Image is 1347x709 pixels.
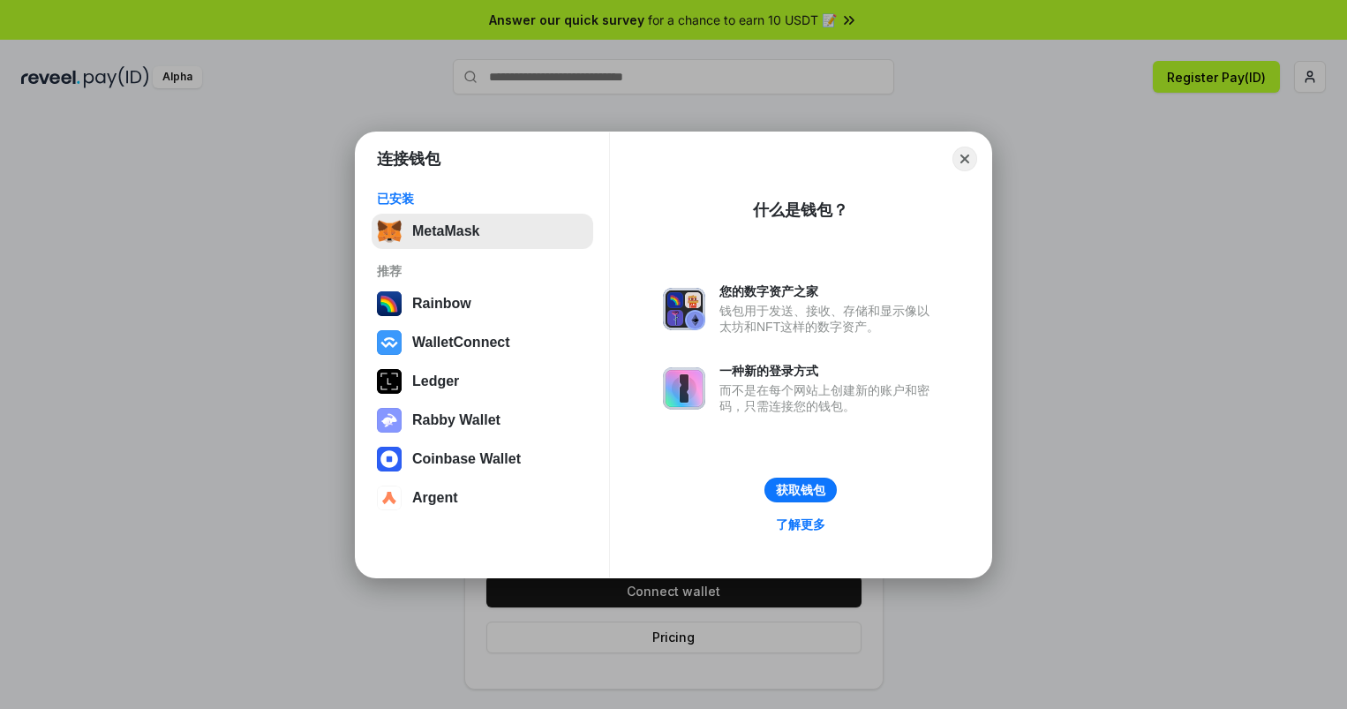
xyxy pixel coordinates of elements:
img: svg+xml,%3Csvg%20width%3D%2228%22%20height%3D%2228%22%20viewBox%3D%220%200%2028%2028%22%20fill%3D... [377,486,402,510]
a: 了解更多 [765,513,836,536]
button: Argent [372,480,593,516]
button: Ledger [372,364,593,399]
button: WalletConnect [372,325,593,360]
div: WalletConnect [412,335,510,351]
div: Argent [412,490,458,506]
img: svg+xml,%3Csvg%20fill%3D%22none%22%20height%3D%2233%22%20viewBox%3D%220%200%2035%2033%22%20width%... [377,219,402,244]
h1: 连接钱包 [377,148,440,170]
div: 已安装 [377,191,588,207]
img: svg+xml,%3Csvg%20xmlns%3D%22http%3A%2F%2Fwww.w3.org%2F2000%2Fsvg%22%20fill%3D%22none%22%20viewBox... [663,288,705,330]
div: 什么是钱包？ [753,200,848,221]
div: 了解更多 [776,517,825,532]
img: svg+xml,%3Csvg%20width%3D%22120%22%20height%3D%22120%22%20viewBox%3D%220%200%20120%20120%22%20fil... [377,291,402,316]
div: 钱包用于发送、接收、存储和显示像以太坊和NFT这样的数字资产。 [719,303,938,335]
div: 您的数字资产之家 [719,283,938,299]
div: 一种新的登录方式 [719,363,938,379]
img: svg+xml,%3Csvg%20width%3D%2228%22%20height%3D%2228%22%20viewBox%3D%220%200%2028%2028%22%20fill%3D... [377,447,402,471]
button: Close [952,147,977,171]
div: MetaMask [412,223,479,239]
button: Rabby Wallet [372,403,593,438]
div: 而不是在每个网站上创建新的账户和密码，只需连接您的钱包。 [719,382,938,414]
div: 获取钱包 [776,482,825,498]
div: 推荐 [377,263,588,279]
div: Rainbow [412,296,471,312]
div: Coinbase Wallet [412,451,521,467]
button: MetaMask [372,214,593,249]
img: svg+xml,%3Csvg%20xmlns%3D%22http%3A%2F%2Fwww.w3.org%2F2000%2Fsvg%22%20fill%3D%22none%22%20viewBox... [663,367,705,410]
button: 获取钱包 [764,478,837,502]
img: svg+xml,%3Csvg%20xmlns%3D%22http%3A%2F%2Fwww.w3.org%2F2000%2Fsvg%22%20width%3D%2228%22%20height%3... [377,369,402,394]
button: Coinbase Wallet [372,441,593,477]
div: Ledger [412,373,459,389]
div: Rabby Wallet [412,412,500,428]
img: svg+xml,%3Csvg%20xmlns%3D%22http%3A%2F%2Fwww.w3.org%2F2000%2Fsvg%22%20fill%3D%22none%22%20viewBox... [377,408,402,433]
button: Rainbow [372,286,593,321]
img: svg+xml,%3Csvg%20width%3D%2228%22%20height%3D%2228%22%20viewBox%3D%220%200%2028%2028%22%20fill%3D... [377,330,402,355]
